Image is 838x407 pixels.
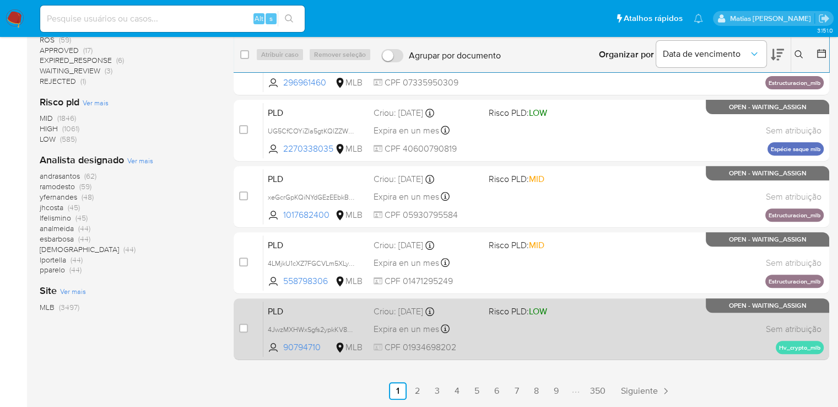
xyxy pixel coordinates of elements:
span: s [269,13,273,24]
span: Atalhos rápidos [624,13,683,24]
span: 3.151.0 [817,26,832,35]
button: search-icon [278,11,300,26]
input: Pesquise usuários ou casos... [40,12,305,26]
a: Notificações [694,14,703,23]
a: Sair [818,13,830,24]
span: Alt [255,13,263,24]
p: matias.logusso@mercadopago.com.br [729,13,814,24]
